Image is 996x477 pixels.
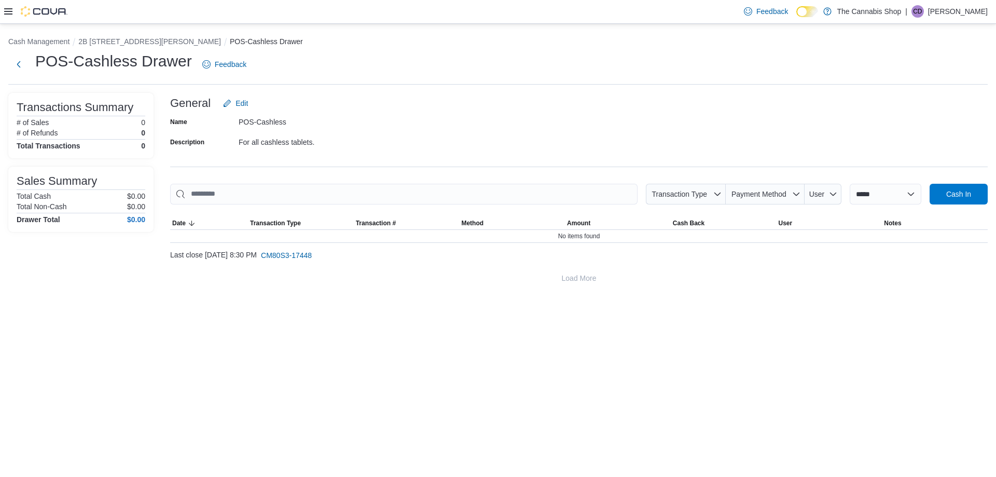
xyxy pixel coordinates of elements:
input: This is a search bar. As you type, the results lower in the page will automatically filter. [170,184,638,205]
h3: Sales Summary [17,175,97,187]
span: No items found [558,232,600,240]
h3: General [170,97,211,110]
h6: Total Non-Cash [17,202,67,211]
span: Transaction # [356,219,396,227]
span: Feedback [756,6,788,17]
a: Feedback [740,1,792,22]
h6: # of Refunds [17,129,58,137]
button: Load More [170,268,988,289]
span: Notes [884,219,901,227]
button: Transaction Type [248,217,354,229]
p: $0.00 [127,202,145,211]
button: Cash In [930,184,988,205]
span: Feedback [215,59,246,70]
div: For all cashless tablets. [239,134,378,146]
button: Edit [219,93,252,114]
button: User [777,217,882,229]
a: Feedback [198,54,251,75]
span: Dark Mode [796,17,797,18]
button: Transaction Type [646,184,726,205]
span: Edit [236,98,248,108]
label: Name [170,118,187,126]
button: POS-Cashless Drawer [230,37,303,46]
div: POS-Cashless [239,114,378,126]
h6: # of Sales [17,118,49,127]
p: [PERSON_NAME] [928,5,988,18]
button: Amount [565,217,671,229]
button: Payment Method [726,184,805,205]
button: 2B [STREET_ADDRESS][PERSON_NAME] [78,37,221,46]
h4: $0.00 [127,215,145,224]
div: Crystal Davis [911,5,924,18]
p: $0.00 [127,192,145,200]
span: Transaction Type [652,190,707,198]
button: User [805,184,841,205]
span: Transaction Type [250,219,301,227]
h3: Transactions Summary [17,101,133,114]
button: Cash Management [8,37,70,46]
img: Cova [21,6,67,17]
p: 0 [141,129,145,137]
p: 0 [141,118,145,127]
input: Dark Mode [796,6,818,17]
div: Last close [DATE] 8:30 PM [170,245,988,266]
button: Cash Back [671,217,777,229]
span: Load More [562,273,597,283]
button: Method [459,217,565,229]
h1: POS-Cashless Drawer [35,51,192,72]
button: Transaction # [354,217,460,229]
h4: Total Transactions [17,142,80,150]
span: Cash Back [673,219,704,227]
span: Method [461,219,483,227]
nav: An example of EuiBreadcrumbs [8,36,988,49]
span: Date [172,219,186,227]
button: CM80S3-17448 [257,245,316,266]
button: Next [8,54,29,75]
h6: Total Cash [17,192,51,200]
span: User [779,219,793,227]
p: | [905,5,907,18]
button: Date [170,217,248,229]
span: CM80S3-17448 [261,250,312,261]
label: Description [170,138,204,146]
span: CD [913,5,922,18]
span: Amount [567,219,590,227]
h4: 0 [141,142,145,150]
span: Cash In [946,189,971,199]
span: User [809,190,825,198]
p: The Cannabis Shop [837,5,901,18]
h4: Drawer Total [17,215,60,224]
span: Payment Method [731,190,786,198]
button: Notes [882,217,988,229]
